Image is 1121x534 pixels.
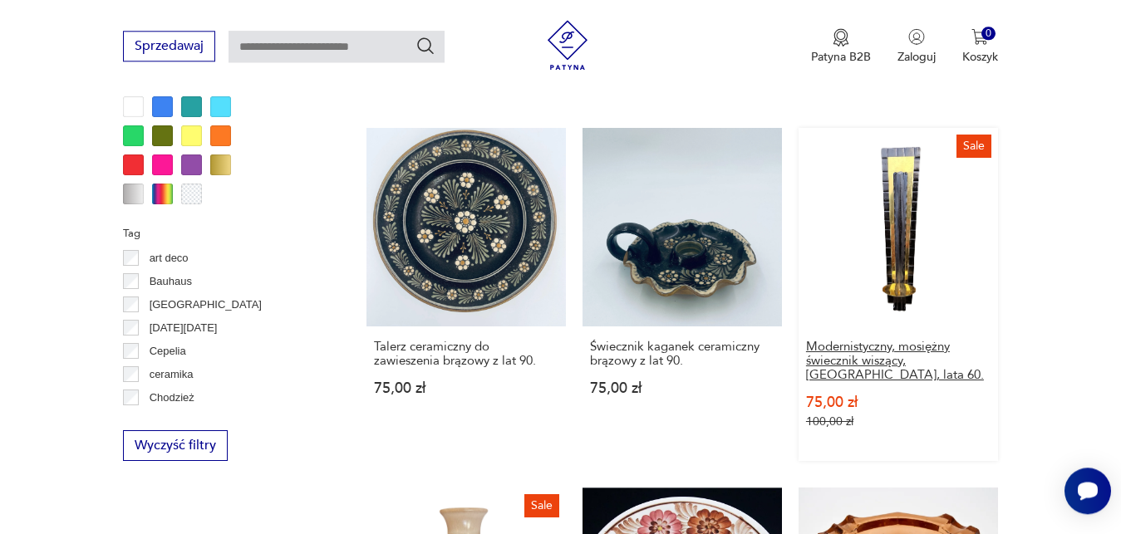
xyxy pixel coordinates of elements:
button: Zaloguj [897,28,936,65]
p: [GEOGRAPHIC_DATA] [150,296,262,314]
iframe: Smartsupp widget button [1064,468,1111,514]
p: Bauhaus [150,272,192,291]
img: Ikonka użytkownika [908,28,925,45]
button: 0Koszyk [962,28,998,65]
button: Wyczyść filtry [123,430,228,461]
h3: Modernistyczny, mosiężny świecznik wiszący, [GEOGRAPHIC_DATA], lata 60. [806,340,991,382]
h3: Talerz ceramiczny do zawieszenia brązowy z lat 90. [374,340,558,368]
button: Szukaj [415,36,435,56]
img: Ikona medalu [833,28,849,47]
a: Sprzedawaj [123,42,215,53]
a: Talerz ceramiczny do zawieszenia brązowy z lat 90.Talerz ceramiczny do zawieszenia brązowy z lat ... [366,128,566,462]
img: Ikona koszyka [971,28,988,45]
p: Tag [123,224,327,243]
p: Chodzież [150,389,194,407]
p: Patyna B2B [811,49,871,65]
p: 75,00 zł [590,381,774,395]
p: [DATE][DATE] [150,319,218,337]
p: ceramika [150,365,194,384]
p: 75,00 zł [806,395,991,409]
a: Ikona medaluPatyna B2B [811,28,871,65]
p: 100,00 zł [806,414,991,429]
h3: Świecznik kaganek ceramiczny brązowy z lat 90. [590,340,774,368]
p: Cepelia [150,342,186,360]
p: Ćmielów [150,412,191,430]
button: Patyna B2B [811,28,871,65]
a: SaleModernistyczny, mosiężny świecznik wiszący, Austria, lata 60.Modernistyczny, mosiężny świeczn... [799,128,998,462]
p: Koszyk [962,49,998,65]
a: Świecznik kaganek ceramiczny brązowy z lat 90.Świecznik kaganek ceramiczny brązowy z lat 90.75,00 zł [583,128,782,462]
p: 75,00 zł [374,381,558,395]
button: Sprzedawaj [123,31,215,61]
img: Patyna - sklep z meblami i dekoracjami vintage [543,20,592,70]
div: 0 [981,27,996,41]
p: Zaloguj [897,49,936,65]
p: art deco [150,249,189,267]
